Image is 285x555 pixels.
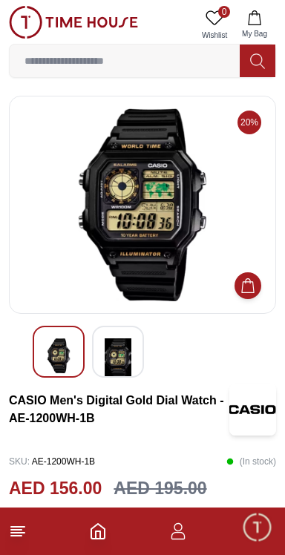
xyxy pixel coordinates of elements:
div: Chat Widget [241,511,274,544]
span: 20% [237,111,261,134]
img: CASIO Men's Digital Gold Dial Watch - AE-1200WH-1B [22,108,263,301]
button: Add to Cart [235,272,261,299]
em: Blush [81,385,95,401]
img: CASIO Men's Digital Gold Dial Watch - AE-1200WH-1B [45,338,72,373]
img: CASIO Men's Digital Gold Dial Watch - AE-1200WH-1B [229,384,276,436]
span: Wishlist [196,30,233,41]
h3: AED 195.00 [114,476,206,502]
span: SKU : [9,456,30,467]
span: 0 [218,6,230,18]
span: My Bag [236,28,273,39]
em: Back [7,7,37,37]
p: ( In stock ) [226,450,276,473]
span: 09:16 AM [194,450,232,459]
h2: AED 156.00 [9,476,102,502]
p: AE-1200WH-1B [9,450,95,473]
a: 0Wishlist [196,6,233,44]
img: ... [9,6,138,39]
a: Home [89,522,107,540]
button: My Bag [233,6,276,44]
div: Time House Support [11,357,285,372]
img: Profile picture of Time House Support [42,10,67,35]
h3: CASIO Men's Digital Gold Dial Watch - AE-1200WH-1B [9,392,229,427]
span: Hey there! Need help finding the perfect watch? I'm here if you have any questions or need a quic... [22,387,219,456]
em: Minimize [248,7,278,37]
div: Time House Support [75,16,202,30]
img: CASIO Men's Digital Gold Dial Watch - AE-1200WH-1B [105,338,131,378]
